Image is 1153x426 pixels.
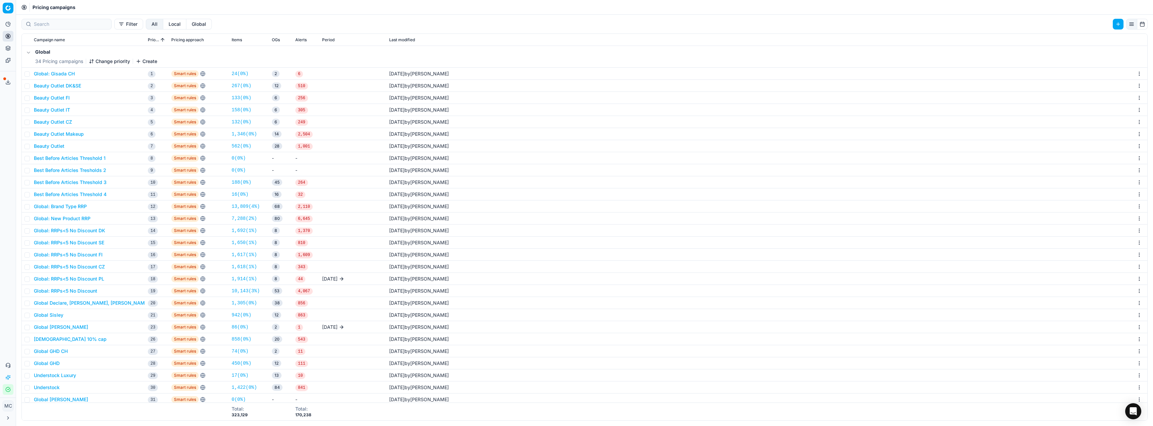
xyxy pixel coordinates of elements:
span: [DATE] [389,288,405,294]
span: Campaign name [34,37,65,43]
span: [DATE] [389,276,405,282]
span: [DATE] [322,324,338,330]
a: 1,914(1%) [232,276,257,282]
a: 133(0%) [232,95,251,101]
div: by [PERSON_NAME] [389,312,449,318]
span: 543 [295,336,308,343]
span: [DATE] [389,203,405,209]
a: 450(0%) [232,360,251,367]
span: Smart rules [171,348,199,355]
span: [DATE] [389,167,405,173]
span: 1 [295,324,303,331]
span: Smart rules [171,215,199,222]
span: 12 [272,82,281,89]
button: local [163,19,186,29]
div: Total : [295,406,311,412]
span: [DATE] [322,276,338,282]
span: Smart rules [171,155,199,162]
span: 34 Pricing campaigns [35,58,83,65]
span: 28 [272,143,282,149]
h5: Global [35,49,157,55]
span: 256 [295,95,308,102]
span: 29 [148,372,158,379]
button: [DEMOGRAPHIC_DATA] 10% cap [34,336,107,343]
a: 86(0%) [232,324,248,330]
span: 15 [148,240,158,246]
span: 1 [148,71,156,77]
span: 20 [148,300,158,307]
span: [DATE] [389,372,405,378]
span: Smart rules [171,167,199,174]
td: - [293,164,319,176]
span: 8 [272,276,280,282]
div: by [PERSON_NAME] [389,239,449,246]
span: [DATE] [389,107,405,113]
div: by [PERSON_NAME] [389,191,449,198]
span: [DATE] [389,252,405,257]
span: [DATE] [389,131,405,137]
span: 12 [148,203,158,210]
span: 23 [148,324,158,331]
button: Global Sisley [34,312,63,318]
button: Beauty Outlet CZ [34,119,72,125]
span: OGs [272,37,280,43]
a: 1,692(1%) [232,227,257,234]
span: 30 [148,384,158,391]
td: - [293,152,319,164]
div: by [PERSON_NAME] [389,263,449,270]
span: 10 [148,179,158,186]
span: 68 [272,203,283,210]
span: Smart rules [171,300,199,306]
span: 1,001 [295,143,313,150]
span: Smart rules [171,336,199,343]
span: 80 [272,215,283,222]
span: [DATE] [389,397,405,402]
button: Global: RRPs<5 No Discount SE [34,239,104,246]
span: Smart rules [171,239,199,246]
div: by [PERSON_NAME] [389,143,449,149]
button: Global GHD CH [34,348,68,355]
span: 7 [148,143,156,150]
span: 53 [272,288,282,294]
div: by [PERSON_NAME] [389,360,449,367]
span: 6 [272,95,280,101]
button: Global: Gisada CH [34,70,75,77]
span: 26 [148,336,158,343]
button: Global [PERSON_NAME] [34,396,88,403]
a: 132(0%) [232,119,251,125]
span: 264 [295,179,308,186]
div: by [PERSON_NAME] [389,348,449,355]
div: by [PERSON_NAME] [389,251,449,258]
div: by [PERSON_NAME] [389,70,449,77]
span: 2,110 [295,203,313,210]
div: by [PERSON_NAME] [389,107,449,113]
a: 0(0%) [232,396,246,403]
button: Understock [34,384,60,391]
span: [DATE] [389,300,405,306]
span: 20 [272,336,282,343]
button: Create [136,58,157,65]
a: 1,305(0%) [232,300,257,306]
span: 19 [148,288,158,295]
button: Global: RRPs<5 No Discount [34,288,97,294]
a: 1,422(0%) [232,384,257,391]
span: 10 [295,372,305,379]
button: global [186,19,212,29]
span: 1,370 [295,228,313,234]
div: by [PERSON_NAME] [389,372,449,379]
div: 323,129 [232,412,248,418]
span: 32 [295,191,305,198]
button: Global: RRPs<5 No Discount CZ [34,263,105,270]
div: by [PERSON_NAME] [389,119,449,125]
a: 158(0%) [232,107,251,113]
span: 810 [295,240,308,246]
div: Open Intercom Messenger [1125,403,1141,419]
div: by [PERSON_NAME] [389,336,449,343]
button: Global Declare, [PERSON_NAME], [PERSON_NAME] [34,300,149,306]
span: Smart rules [171,107,199,113]
span: 2 [272,324,280,330]
div: by [PERSON_NAME] [389,155,449,162]
button: Global: New Product RRP [34,215,90,222]
span: Items [232,37,242,43]
div: by [PERSON_NAME] [389,95,449,101]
